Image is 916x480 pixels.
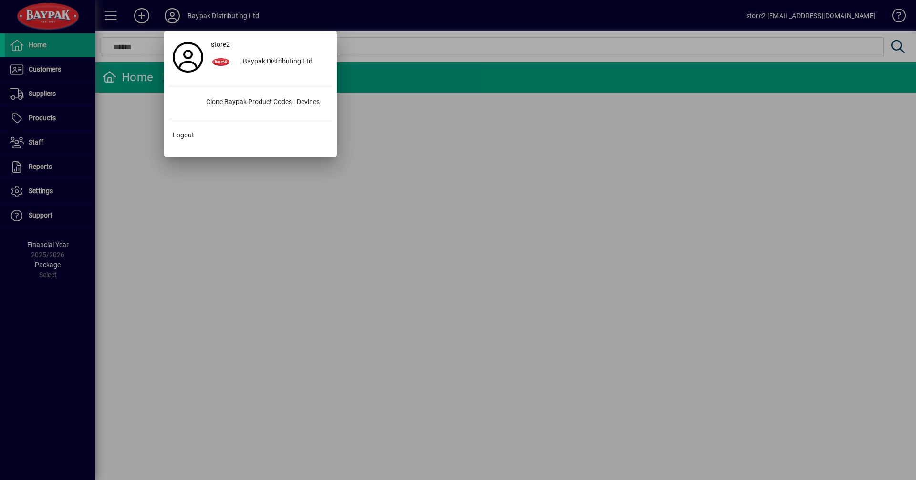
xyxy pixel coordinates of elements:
button: Logout [169,127,332,144]
span: Logout [173,130,194,140]
div: Baypak Distributing Ltd [235,53,332,71]
span: store2 [211,40,230,50]
div: Clone Baypak Product Codes - Devines [198,94,332,111]
a: Profile [169,49,207,66]
button: Clone Baypak Product Codes - Devines [169,94,332,111]
a: store2 [207,36,332,53]
button: Baypak Distributing Ltd [207,53,332,71]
